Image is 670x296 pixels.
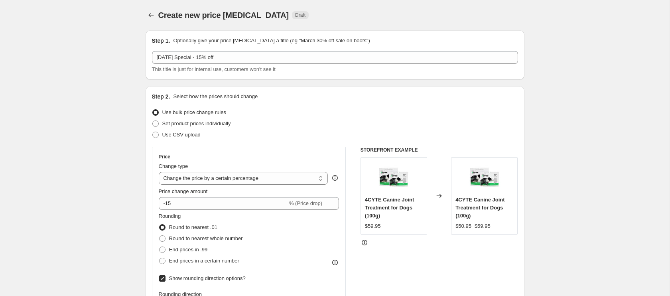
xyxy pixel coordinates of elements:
[289,200,322,206] span: % (Price drop)
[162,120,231,126] span: Set product prices individually
[146,10,157,21] button: Price change jobs
[169,235,243,241] span: Round to nearest whole number
[158,11,289,20] span: Create new price [MEDICAL_DATA]
[159,163,188,169] span: Change type
[295,12,305,18] span: Draft
[159,197,288,210] input: -15
[475,222,491,230] strike: $59.95
[169,258,239,264] span: End prices in a certain number
[378,162,410,193] img: 4Cyte-Canine-Group-web_80x.jpg
[159,188,208,194] span: Price change amount
[331,174,339,182] div: help
[173,37,370,45] p: Optionally give your price [MEDICAL_DATA] a title (eg "March 30% off sale on boots")
[169,275,246,281] span: Show rounding direction options?
[455,197,505,219] span: 4CYTE Canine Joint Treatment for Dogs (100g)
[365,222,381,230] div: $59.95
[162,109,226,115] span: Use bulk price change rules
[159,154,170,160] h3: Price
[152,66,276,72] span: This title is just for internal use, customers won't see it
[365,197,414,219] span: 4CYTE Canine Joint Treatment for Dogs (100g)
[162,132,201,138] span: Use CSV upload
[469,162,501,193] img: 4Cyte-Canine-Group-web_80x.jpg
[361,147,518,153] h6: STOREFRONT EXAMPLE
[152,51,518,64] input: 30% off holiday sale
[152,93,170,101] h2: Step 2.
[159,213,181,219] span: Rounding
[173,93,258,101] p: Select how the prices should change
[152,37,170,45] h2: Step 1.
[169,247,208,253] span: End prices in .99
[455,222,471,230] div: $50.95
[169,224,217,230] span: Round to nearest .01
